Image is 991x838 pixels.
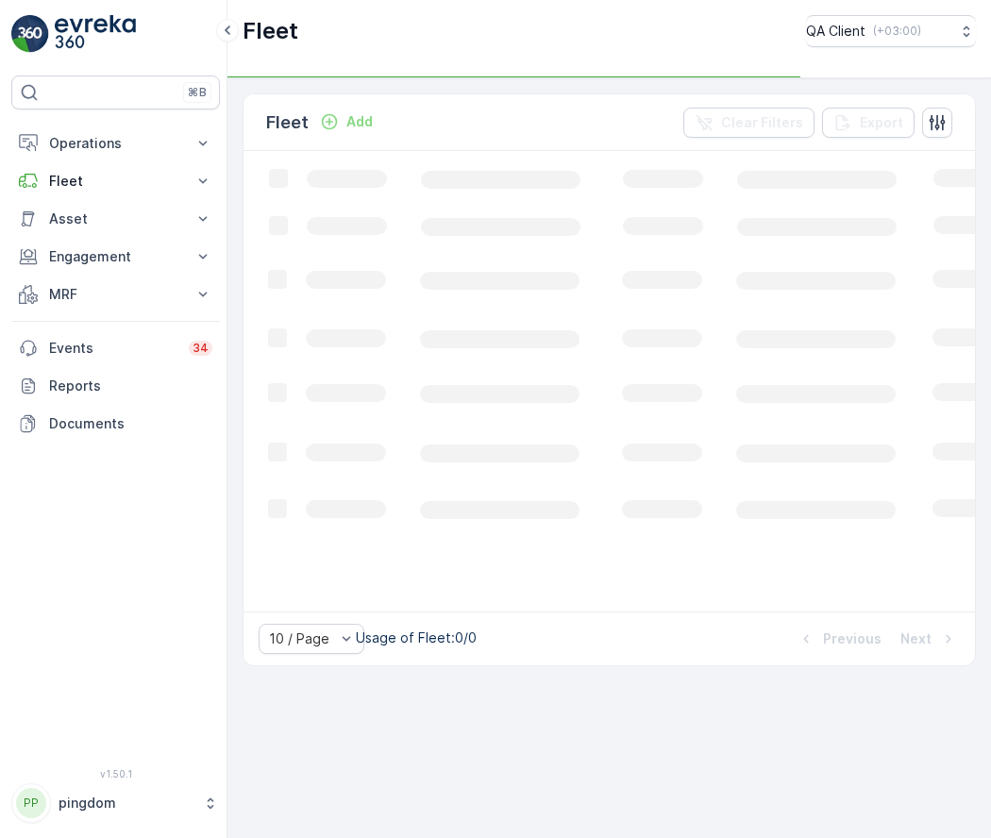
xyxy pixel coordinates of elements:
[49,134,182,153] p: Operations
[49,209,182,228] p: Asset
[55,15,136,53] img: logo_light-DOdMpM7g.png
[49,172,182,191] p: Fleet
[873,24,921,39] p: ( +03:00 )
[823,629,882,648] p: Previous
[346,112,373,131] p: Add
[11,329,220,367] a: Events34
[11,15,49,53] img: logo
[11,367,220,405] a: Reports
[721,113,803,132] p: Clear Filters
[11,125,220,162] button: Operations
[49,247,182,266] p: Engagement
[795,628,883,650] button: Previous
[266,109,309,136] p: Fleet
[11,162,220,200] button: Fleet
[49,339,177,358] p: Events
[193,341,209,356] p: 34
[11,405,220,443] a: Documents
[806,22,865,41] p: QA Client
[683,108,815,138] button: Clear Filters
[822,108,915,138] button: Export
[860,113,903,132] p: Export
[16,788,46,818] div: PP
[11,276,220,313] button: MRF
[11,783,220,823] button: PPpingdom
[188,85,207,100] p: ⌘B
[899,628,960,650] button: Next
[11,200,220,238] button: Asset
[806,15,976,47] button: QA Client(+03:00)
[243,16,298,46] p: Fleet
[49,377,212,395] p: Reports
[356,628,477,647] p: Usage of Fleet : 0/0
[900,629,932,648] p: Next
[11,238,220,276] button: Engagement
[11,768,220,779] span: v 1.50.1
[312,110,380,133] button: Add
[49,285,182,304] p: MRF
[59,794,193,813] p: pingdom
[49,414,212,433] p: Documents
